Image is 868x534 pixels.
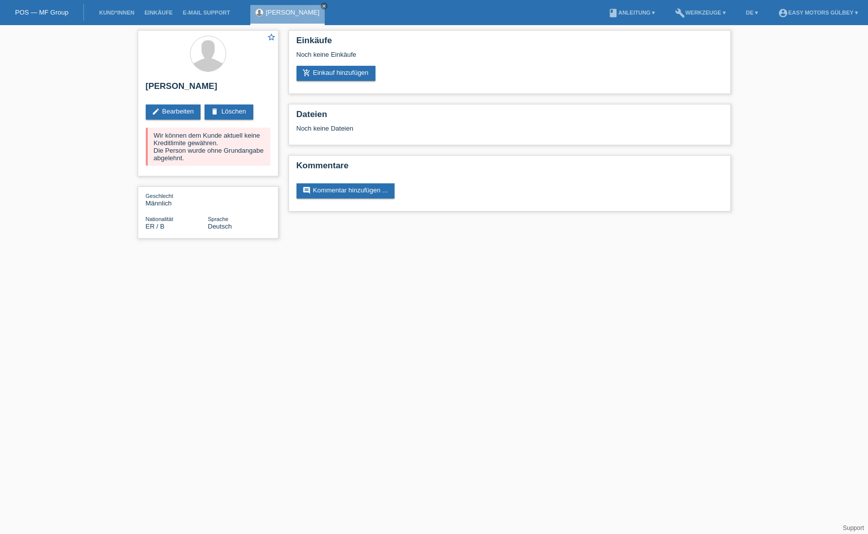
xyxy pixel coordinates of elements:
[778,8,788,18] i: account_circle
[843,524,864,531] a: Support
[297,110,723,125] h2: Dateien
[303,69,311,77] i: add_shopping_cart
[297,183,395,198] a: commentKommentar hinzufügen ...
[178,10,235,16] a: E-Mail Support
[297,161,723,176] h2: Kommentare
[139,10,177,16] a: Einkäufe
[321,3,328,10] a: close
[208,216,229,222] span: Sprache
[603,10,660,16] a: bookAnleitung ▾
[773,10,863,16] a: account_circleEasy Motors Gülbey ▾
[94,10,139,16] a: Kund*innen
[146,81,270,96] h2: [PERSON_NAME]
[208,223,232,230] span: Deutsch
[146,193,173,199] span: Geschlecht
[146,192,208,207] div: Männlich
[297,125,604,132] div: Noch keine Dateien
[303,186,311,194] i: comment
[266,9,320,16] a: [PERSON_NAME]
[211,108,219,116] i: delete
[267,33,276,43] a: star_border
[267,33,276,42] i: star_border
[146,104,201,120] a: editBearbeiten
[15,9,68,16] a: POS — MF Group
[741,10,763,16] a: DE ▾
[146,128,270,166] div: Wir können dem Kunde aktuell keine Kreditlimite gewähren. Die Person wurde ohne Grundangabe abgel...
[297,51,723,66] div: Noch keine Einkäufe
[146,216,173,222] span: Nationalität
[205,104,253,120] a: deleteLöschen
[146,223,165,230] span: Eritrea / B / 22.08.2015
[322,4,327,9] i: close
[608,8,618,18] i: book
[670,10,731,16] a: buildWerkzeuge ▾
[297,66,376,81] a: add_shopping_cartEinkauf hinzufügen
[297,36,723,51] h2: Einkäufe
[152,108,160,116] i: edit
[675,8,685,18] i: build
